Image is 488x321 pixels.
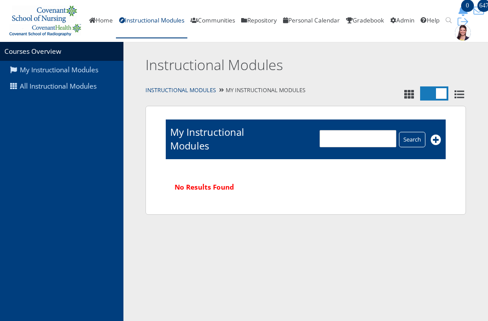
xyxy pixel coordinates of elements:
[343,4,387,39] a: Gradebook
[455,25,471,41] img: 1943_125_125.jpg
[455,5,471,16] button: 0
[431,134,441,145] i: Add New
[145,55,402,75] h2: Instructional Modules
[399,132,425,147] input: Search
[280,4,343,39] a: Personal Calendar
[402,90,416,99] i: Tile
[145,86,216,94] a: Instructional Modules
[86,4,116,39] a: Home
[417,4,443,39] a: Help
[170,125,279,153] h1: My Instructional Modules
[123,84,488,97] div: My Instructional Modules
[166,173,446,201] div: No Results Found
[453,90,466,99] i: List
[187,4,238,39] a: Communities
[4,47,61,56] a: Courses Overview
[455,5,471,15] a: 0
[116,4,187,39] a: Instructional Modules
[387,4,417,39] a: Admin
[471,5,487,16] button: 647
[238,4,280,39] a: Repository
[471,5,487,15] a: 647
